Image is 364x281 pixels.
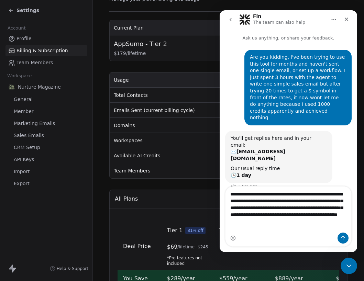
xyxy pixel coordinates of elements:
[5,154,87,165] a: API Keys
[14,120,55,127] span: Marketing Emails
[16,35,32,42] span: Profile
[219,243,233,251] span: $ 179
[341,258,357,274] iframe: Intercom live chat
[220,10,357,252] iframe: Intercom live chat
[110,163,278,178] td: Team Members
[5,106,87,117] a: Member
[5,57,87,68] a: Team Members
[167,226,183,235] span: Tier 1
[5,118,87,129] a: Marketing Emails
[110,133,278,148] td: Workspaces
[14,132,44,139] span: Sales Emails
[16,7,39,14] span: Settings
[198,244,208,250] span: $ 245
[114,40,167,48] span: AppSumo - Tier 2
[5,166,87,177] a: Import
[14,96,33,103] span: General
[114,50,295,57] span: $ 179 / lifetime
[167,255,208,266] span: *Pro features not included
[14,168,30,175] span: Import
[219,226,235,235] span: Tier 2
[8,7,39,14] a: Settings
[123,243,151,249] span: Deal Price
[57,266,88,271] span: Help & Support
[115,195,138,203] span: All Plans
[14,108,34,115] span: Member
[50,266,88,271] a: Help & Support
[16,59,53,66] span: Team Members
[4,23,29,33] span: Account
[14,180,30,187] span: Export
[5,142,87,153] a: CRM Setup
[110,72,278,88] th: Usage
[110,103,278,118] td: Emails Sent (current billing cycle)
[167,243,178,251] span: $ 69
[177,244,195,250] span: /lifetime
[110,88,278,103] td: Total Contacts
[5,130,87,141] a: Sales Emails
[14,144,40,151] span: CRM Setup
[110,148,278,163] td: Available AI Credits
[5,178,87,189] a: Export
[4,71,35,81] span: Workspace
[14,156,34,163] span: API Keys
[5,94,87,105] a: General
[185,227,206,234] span: 81% off
[110,20,347,35] th: Current Plan
[5,45,87,56] a: Billing & Subscription
[16,47,68,54] span: Billing & Subscription
[8,83,15,90] img: Logo-Nurture%20Parenting%20Magazine-2025-a4b28b-5in.png
[18,83,61,90] span: Nurture Magazine
[5,33,87,44] a: Profile
[110,118,278,133] td: Domains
